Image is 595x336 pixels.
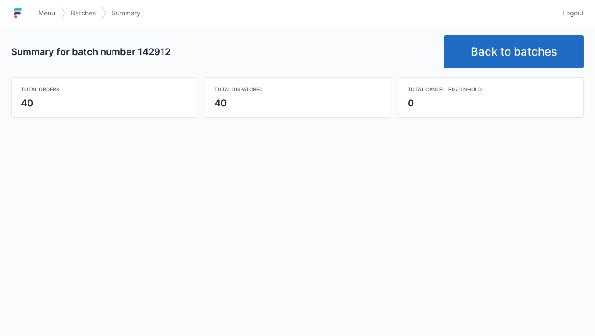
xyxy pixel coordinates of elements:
div: 40 [21,97,187,110]
span: Summary [112,8,141,18]
span: Batches [71,8,96,18]
img: svg> [61,2,65,24]
div: Total cancelled / on hold [408,85,574,93]
div: 0 [408,97,574,110]
div: Total dispatched [214,85,381,93]
a: Menu [33,5,61,21]
a: Summary [106,5,146,21]
img: svg> [101,2,106,24]
a: Logout [557,5,584,21]
a: Back to batches [444,35,584,68]
img: logo-small.jpg [11,6,25,21]
h2: Summary for batch number 142912 [11,45,436,58]
a: Batches [65,5,101,21]
span: Logout [562,8,584,18]
span: Menu [38,8,55,18]
div: Total orders [21,85,187,93]
div: 40 [214,97,381,110]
